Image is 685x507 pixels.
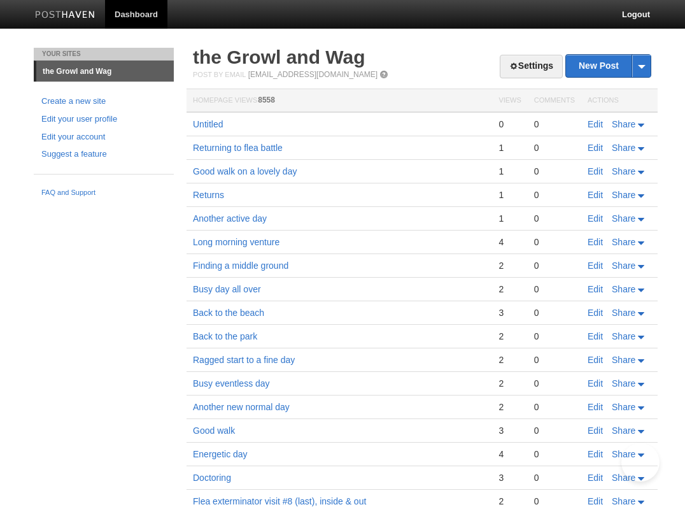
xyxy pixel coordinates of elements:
div: 2 [498,260,521,271]
div: 2 [498,354,521,366]
li: Your Sites [34,48,174,61]
a: Doctoring [193,473,231,483]
a: Returning to flea battle [193,143,283,153]
a: Edit [588,237,603,247]
span: Share [612,190,635,200]
a: Edit [588,143,603,153]
a: Edit [588,190,603,200]
div: 0 [534,236,575,248]
div: 2 [498,401,521,413]
div: 0 [534,213,575,224]
a: Back to the park [193,331,257,341]
a: Edit [588,496,603,506]
div: 1 [498,189,521,201]
a: Edit [588,355,603,365]
a: Long morning venture [193,237,279,247]
a: Edit [588,331,603,341]
div: 1 [498,166,521,177]
a: Busy day all over [193,284,261,294]
a: Edit [588,261,603,271]
a: Busy eventless day [193,378,270,389]
div: 0 [534,425,575,436]
a: Good walk on a lovely day [193,166,297,176]
a: Edit [588,284,603,294]
span: Share [612,496,635,506]
a: Suggest a feature [41,148,166,161]
a: Edit [588,378,603,389]
div: 4 [498,448,521,460]
span: Post by Email [193,71,246,78]
div: 0 [534,354,575,366]
span: Share [612,308,635,318]
span: Share [612,378,635,389]
th: Homepage Views [187,89,492,113]
div: 2 [498,283,521,295]
span: Share [612,331,635,341]
a: Edit [588,449,603,459]
a: Edit [588,166,603,176]
a: Returns [193,190,224,200]
div: 3 [498,472,521,483]
span: 8558 [258,96,275,104]
div: 1 [498,213,521,224]
a: Edit [588,308,603,318]
div: 2 [498,496,521,507]
a: Edit [588,402,603,412]
a: Untitled [193,119,223,129]
span: Share [612,119,635,129]
a: Edit your account [41,131,166,144]
a: Another active day [193,213,267,224]
span: Share [612,261,635,271]
a: Flea exterminator visit #8 (last), inside & out [193,496,366,506]
th: Views [492,89,527,113]
span: Share [612,425,635,436]
a: Create a new site [41,95,166,108]
span: Share [612,237,635,247]
a: Energetic day [193,449,248,459]
div: 0 [534,283,575,295]
a: [EMAIL_ADDRESS][DOMAIN_NAME] [248,70,378,79]
a: Back to the beach [193,308,264,318]
a: the Growl and Wag [193,46,365,68]
a: Edit [588,213,603,224]
div: 0 [534,166,575,177]
span: Share [612,166,635,176]
div: 0 [534,331,575,342]
a: the Growl and Wag [36,61,174,82]
span: Share [612,143,635,153]
span: Share [612,449,635,459]
div: 0 [534,189,575,201]
div: 0 [534,378,575,389]
div: 0 [534,496,575,507]
div: 2 [498,378,521,389]
span: Share [612,355,635,365]
span: Share [612,473,635,483]
div: 0 [498,118,521,130]
a: Edit your user profile [41,113,166,126]
a: Edit [588,425,603,436]
a: FAQ and Support [41,187,166,199]
iframe: Help Scout Beacon - Open [621,443,660,482]
img: Posthaven-bar [35,11,95,20]
a: Another new normal day [193,402,290,412]
div: 0 [534,142,575,154]
span: Share [612,284,635,294]
span: Share [612,213,635,224]
div: 0 [534,307,575,318]
div: 0 [534,472,575,483]
div: 0 [534,118,575,130]
a: New Post [566,55,651,77]
a: Settings [500,55,563,78]
span: Share [612,402,635,412]
div: 0 [534,448,575,460]
th: Actions [581,89,658,113]
th: Comments [528,89,581,113]
div: 0 [534,260,575,271]
div: 3 [498,425,521,436]
div: 2 [498,331,521,342]
a: Finding a middle ground [193,261,288,271]
a: Ragged start to a fine day [193,355,295,365]
a: Edit [588,473,603,483]
div: 1 [498,142,521,154]
a: Edit [588,119,603,129]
